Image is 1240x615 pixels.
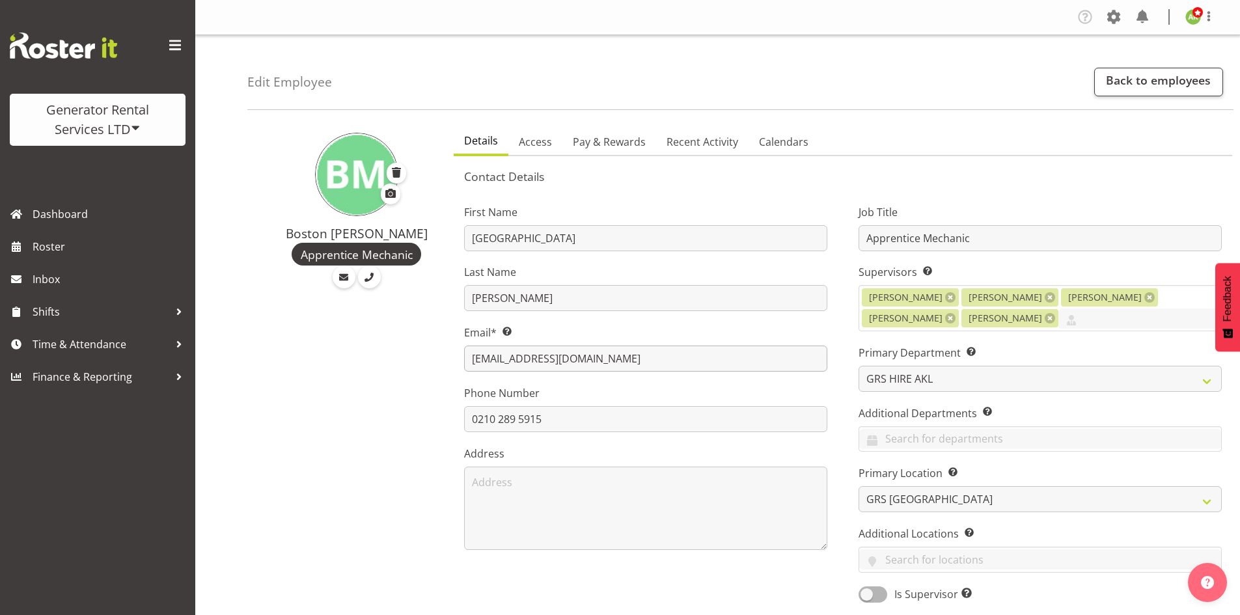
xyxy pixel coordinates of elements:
span: Roster [33,237,189,256]
a: Back to employees [1094,68,1223,96]
label: Phone Number [464,385,827,401]
img: help-xxl-2.png [1201,576,1214,589]
span: [PERSON_NAME] [969,311,1042,325]
span: Time & Attendance [33,335,169,354]
span: Finance & Reporting [33,367,169,387]
button: Feedback - Show survey [1215,263,1240,351]
label: Primary Location [859,465,1222,481]
span: Is Supervisor [887,586,972,602]
span: [PERSON_NAME] [1068,290,1142,305]
span: Apprentice Mechanic [301,246,413,263]
span: Shifts [33,302,169,321]
label: Last Name [464,264,827,280]
span: Access [519,134,552,150]
span: [PERSON_NAME] [869,311,943,325]
span: Details [464,133,498,148]
input: Phone Number [464,406,827,432]
img: Rosterit website logo [10,33,117,59]
input: Job Title [859,225,1222,251]
h5: Contact Details [464,169,1222,184]
span: Dashboard [33,204,189,224]
input: Search for departments [859,429,1221,449]
a: Call Employee [358,266,381,288]
label: Supervisors [859,264,1222,280]
img: angela-kerrigan9606.jpg [1185,9,1201,25]
h4: Boston [PERSON_NAME] [275,226,438,241]
div: Generator Rental Services LTD [23,100,172,139]
label: First Name [464,204,827,220]
span: Feedback [1222,276,1233,321]
label: Primary Department [859,345,1222,361]
label: Additional Departments [859,405,1222,421]
span: Calendars [759,134,808,150]
input: Last Name [464,285,827,311]
img: boston-morgan-horan3984.jpg [315,133,398,216]
span: Inbox [33,269,189,289]
input: First Name [464,225,827,251]
span: Pay & Rewards [573,134,646,150]
span: [PERSON_NAME] [869,290,943,305]
label: Address [464,446,827,461]
span: [PERSON_NAME] [969,290,1042,305]
h4: Edit Employee [247,75,332,89]
input: Search for locations [859,549,1221,569]
span: Recent Activity [667,134,738,150]
label: Email* [464,325,827,340]
a: Email Employee [333,266,355,288]
label: Additional Locations [859,526,1222,541]
input: Email Address [464,346,827,372]
label: Job Title [859,204,1222,220]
